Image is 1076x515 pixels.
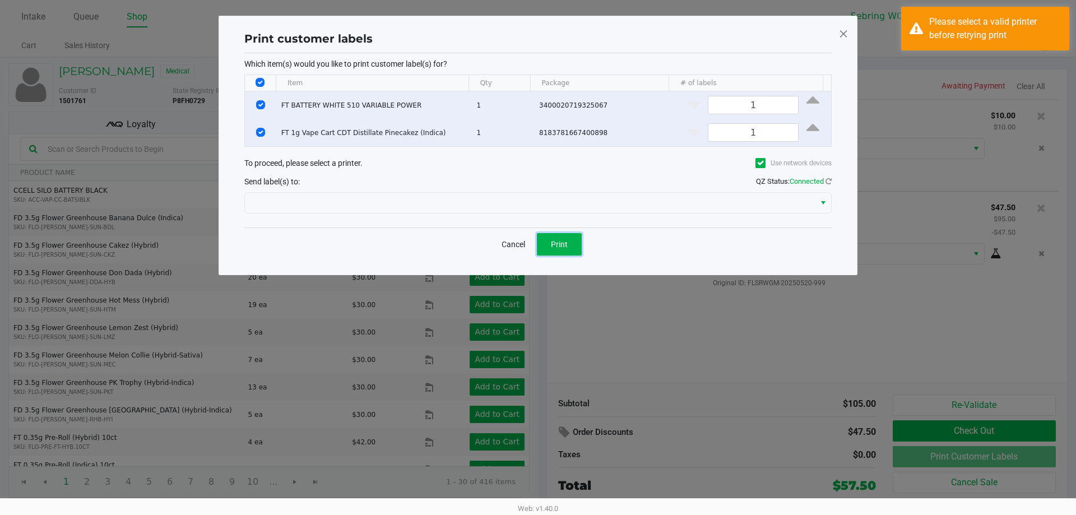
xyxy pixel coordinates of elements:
button: Print [537,233,582,256]
td: 1 [471,119,534,146]
td: FT BATTERY WHITE 510 VARIABLE POWER [276,91,472,119]
div: Please select a valid printer before retrying print [929,15,1061,42]
span: QZ Status: [756,177,832,185]
td: 3400020719325067 [534,91,675,119]
span: To proceed, please select a printer. [244,159,363,168]
span: Send label(s) to: [244,177,300,186]
span: Connected [790,177,824,185]
button: Cancel [494,233,532,256]
h1: Print customer labels [244,30,373,47]
p: Which item(s) would you like to print customer label(s) for? [244,59,832,69]
th: Package [530,75,669,91]
span: Web: v1.40.0 [518,504,558,513]
input: Select All Rows [256,78,265,87]
td: FT 1g Vape Cart CDT Distillate Pinecakez (Indica) [276,119,472,146]
button: Select [815,193,831,213]
label: Use network devices [755,158,832,168]
td: 8183781667400898 [534,119,675,146]
th: # of labels [669,75,823,91]
input: Select Row [256,100,265,109]
input: Select Row [256,128,265,137]
td: 1 [471,91,534,119]
th: Qty [469,75,530,91]
th: Item [276,75,469,91]
div: Data table [245,75,831,146]
span: Print [551,240,568,249]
